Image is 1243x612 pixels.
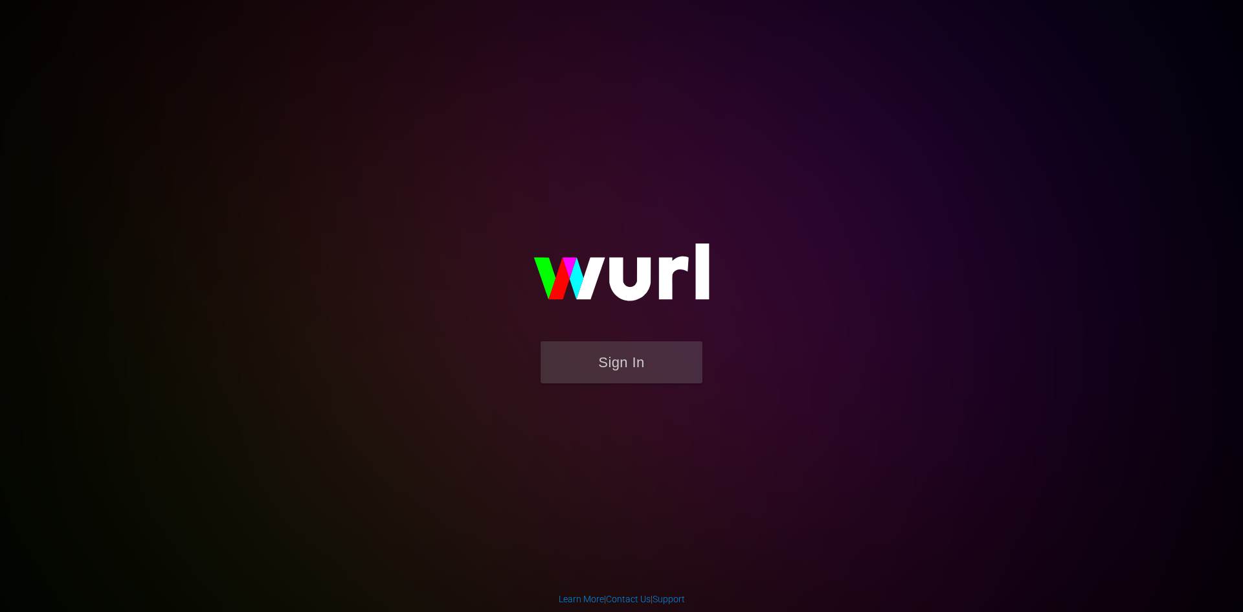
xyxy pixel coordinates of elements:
a: Contact Us [606,594,651,604]
button: Sign In [541,341,702,383]
a: Learn More [559,594,604,604]
img: wurl-logo-on-black-223613ac3d8ba8fe6dc639794a292ebdb59501304c7dfd60c99c58986ef67473.svg [492,216,751,341]
a: Support [653,594,685,604]
div: | | [559,593,685,606]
